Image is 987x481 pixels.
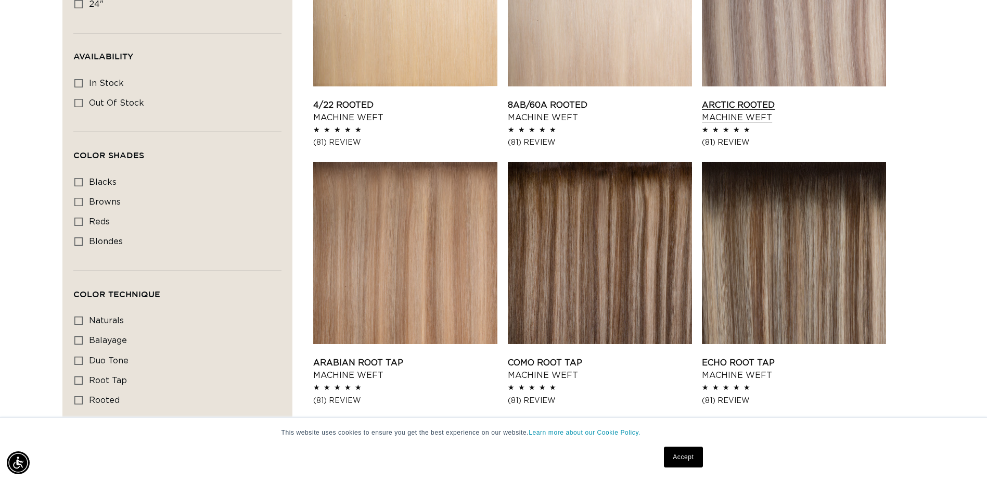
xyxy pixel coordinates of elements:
[89,357,129,365] span: duo tone
[313,357,497,382] a: Arabian Root Tap Machine Weft
[664,447,702,467] a: Accept
[702,357,886,382] a: Echo Root Tap Machine Weft
[89,178,117,186] span: blacks
[89,218,110,226] span: reds
[89,198,121,206] span: browns
[7,451,30,474] div: Accessibility Menu
[89,317,124,325] span: naturals
[702,99,886,124] a: Arctic Rooted Machine Weft
[73,132,281,170] summary: Color Shades (0 selected)
[73,289,160,299] span: Color Technique
[89,396,120,404] span: rooted
[508,99,692,124] a: 8AB/60A Rooted Machine Weft
[89,237,123,246] span: blondes
[89,336,127,345] span: balayage
[89,79,124,87] span: In stock
[73,150,144,160] span: Color Shades
[73,271,281,309] summary: Color Technique (0 selected)
[529,429,640,436] a: Learn more about our Cookie Policy.
[508,357,692,382] a: Como Root Tap Machine Weft
[313,99,497,124] a: 4/22 Rooted Machine Weft
[73,33,281,71] summary: Availability (0 selected)
[73,52,133,61] span: Availability
[89,376,127,385] span: root tap
[281,428,706,437] p: This website uses cookies to ensure you get the best experience on our website.
[89,99,144,107] span: Out of stock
